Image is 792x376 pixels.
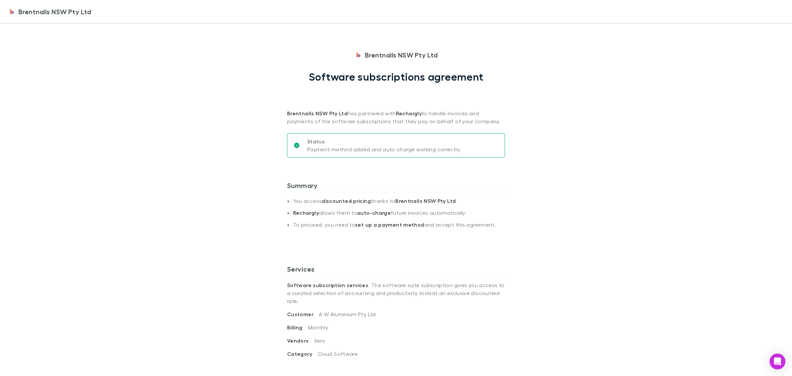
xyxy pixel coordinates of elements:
[357,209,391,216] strong: auto-charge
[287,337,314,344] span: Vendors
[365,50,438,60] span: Brentnalls NSW Pty Ltd
[8,8,16,16] img: Brentnalls NSW Pty Ltd's Logo
[287,181,505,192] h3: Summary
[293,198,505,209] li: You access thanks to .
[307,145,461,153] p: Payment method added and auto-charge working correctly.
[319,311,376,317] span: A W Aluminium Pty Ltd
[395,198,456,204] strong: Brentnalls NSW Pty Ltd
[322,198,371,204] strong: discounted pricing
[18,7,91,17] span: Brentnalls NSW Pty Ltd
[287,83,505,125] p: has partnered with to handle invoices and payments of the software subscriptions that they pay on...
[309,70,483,83] h1: Software subscriptions agreement
[770,354,785,369] div: Open Intercom Messenger
[354,51,362,59] img: Brentnalls NSW Pty Ltd's Logo
[396,110,422,117] strong: Rechargly
[314,337,325,344] span: Xero
[287,351,317,357] span: Category
[287,324,308,331] span: Billing
[317,351,358,357] span: Cloud Software
[355,221,424,228] strong: set up a payment method
[308,324,328,330] span: Monthly
[287,311,319,318] span: Customer
[287,110,347,117] strong: Brentnalls NSW Pty Ltd
[287,276,505,310] p: . The software suite subscription gives you access to a curated selection of accounting and produ...
[293,209,319,216] strong: Rechargly
[293,209,505,221] li: allows them to future invoices automatically.
[287,265,505,276] h3: Services
[287,282,368,288] strong: Software subscription services
[293,221,505,233] li: To proceed, you need to and accept this agreement.
[307,137,461,145] p: Status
